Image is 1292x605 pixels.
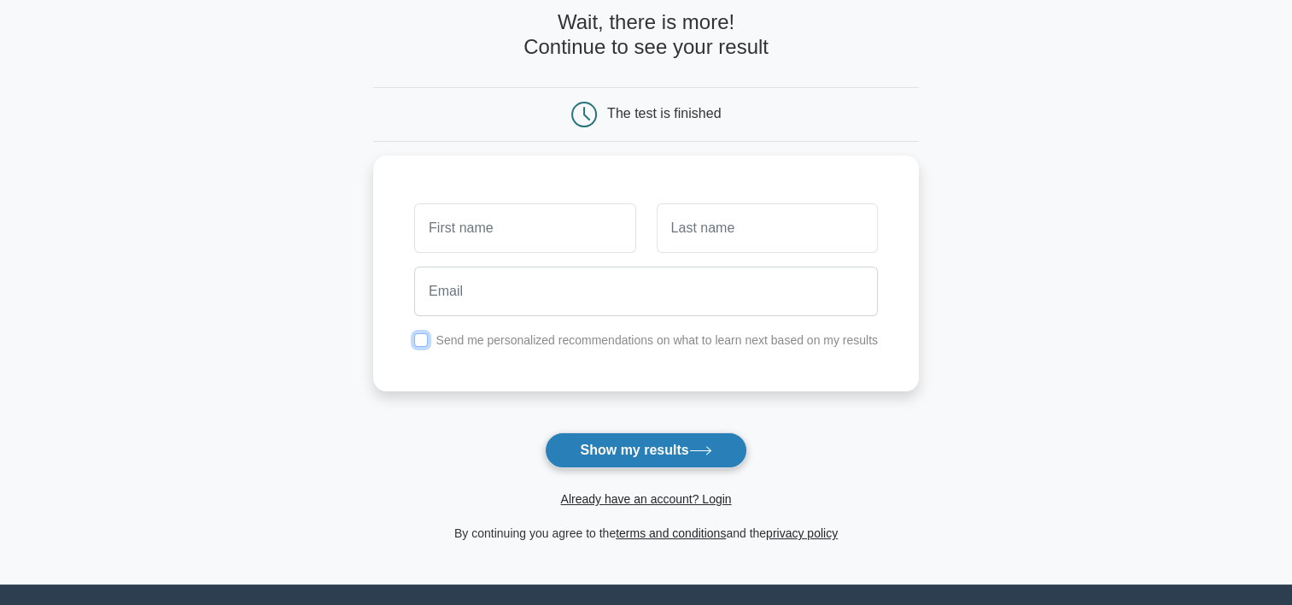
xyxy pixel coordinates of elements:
div: By continuing you agree to the and the [363,523,929,543]
a: Already have an account? Login [560,492,731,506]
button: Show my results [545,432,746,468]
input: First name [414,203,635,253]
a: privacy policy [766,526,838,540]
input: Last name [657,203,878,253]
a: terms and conditions [616,526,726,540]
h4: Wait, there is more! Continue to see your result [373,10,919,60]
div: The test is finished [607,106,721,120]
input: Email [414,267,878,316]
label: Send me personalized recommendations on what to learn next based on my results [436,333,878,347]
